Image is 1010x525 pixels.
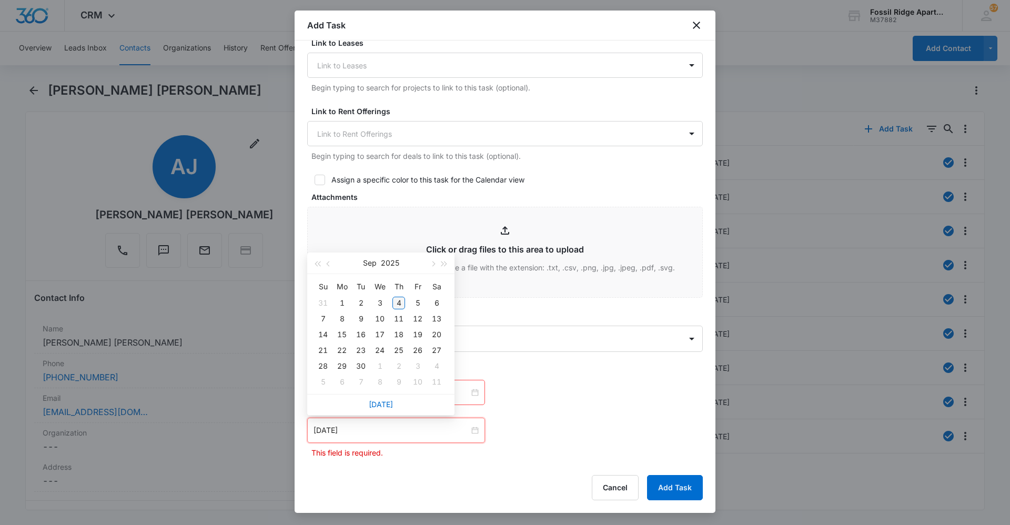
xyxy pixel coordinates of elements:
td: 2025-09-29 [332,358,351,374]
td: 2025-09-08 [332,311,351,327]
label: Link to Rent Offerings [311,106,707,117]
th: Sa [427,278,446,295]
div: 18 [392,328,405,341]
div: 7 [355,376,367,388]
button: Add Task [647,475,703,500]
div: 1 [336,297,348,309]
td: 2025-09-02 [351,295,370,311]
div: 21 [317,344,329,357]
td: 2025-09-05 [408,295,427,311]
div: 8 [373,376,386,388]
td: 2025-10-08 [370,374,389,390]
td: 2025-09-27 [427,342,446,358]
label: Assigned to [311,310,707,321]
p: Begin typing to search for projects to link to this task (optional). [311,82,703,93]
td: 2025-09-11 [389,311,408,327]
td: 2025-09-10 [370,311,389,327]
div: 23 [355,344,367,357]
td: 2025-09-23 [351,342,370,358]
div: Assign a specific color to this task for the Calendar view [331,174,524,185]
div: 20 [430,328,443,341]
div: 3 [373,297,386,309]
label: Attachments [311,191,707,203]
th: Mo [332,278,351,295]
td: 2025-08-31 [314,295,332,311]
td: 2025-09-03 [370,295,389,311]
div: 9 [392,376,405,388]
td: 2025-10-09 [389,374,408,390]
td: 2025-10-11 [427,374,446,390]
td: 2025-09-06 [427,295,446,311]
td: 2025-10-10 [408,374,427,390]
div: 29 [336,360,348,372]
div: 4 [430,360,443,372]
td: 2025-10-04 [427,358,446,374]
div: 24 [373,344,386,357]
td: 2025-09-25 [389,342,408,358]
div: 28 [317,360,329,372]
div: 6 [430,297,443,309]
div: 13 [430,312,443,325]
td: 2025-09-04 [389,295,408,311]
div: 25 [392,344,405,357]
div: 3 [411,360,424,372]
div: 7 [317,312,329,325]
p: This field is required. [311,447,505,458]
td: 2025-09-19 [408,327,427,342]
td: 2025-09-24 [370,342,389,358]
th: Th [389,278,408,295]
th: Su [314,278,332,295]
button: Sep [363,253,377,274]
td: 2025-09-17 [370,327,389,342]
th: We [370,278,389,295]
td: 2025-09-22 [332,342,351,358]
td: 2025-10-01 [370,358,389,374]
div: 5 [317,376,329,388]
div: 10 [373,312,386,325]
div: 8 [336,312,348,325]
div: 11 [392,312,405,325]
div: 14 [317,328,329,341]
td: 2025-10-05 [314,374,332,390]
h1: Add Task [307,19,346,32]
th: Fr [408,278,427,295]
div: 2 [392,360,405,372]
td: 2025-09-09 [351,311,370,327]
div: 26 [411,344,424,357]
input: Select date [314,425,469,436]
td: 2025-10-06 [332,374,351,390]
div: 4 [392,297,405,309]
a: [DATE] [369,400,393,409]
td: 2025-09-07 [314,311,332,327]
td: 2025-09-20 [427,327,446,342]
button: 2025 [381,253,399,274]
div: 15 [336,328,348,341]
button: Cancel [592,475,639,500]
div: 19 [411,328,424,341]
div: 22 [336,344,348,357]
div: 11 [430,376,443,388]
div: 27 [430,344,443,357]
td: 2025-10-03 [408,358,427,374]
td: 2025-09-28 [314,358,332,374]
td: 2025-09-21 [314,342,332,358]
div: 30 [355,360,367,372]
td: 2025-09-16 [351,327,370,342]
div: 16 [355,328,367,341]
td: 2025-10-02 [389,358,408,374]
div: 1 [373,360,386,372]
td: 2025-09-26 [408,342,427,358]
div: 2 [355,297,367,309]
div: 6 [336,376,348,388]
td: 2025-09-12 [408,311,427,327]
td: 2025-09-30 [351,358,370,374]
div: 10 [411,376,424,388]
td: 2025-09-13 [427,311,446,327]
div: 31 [317,297,329,309]
td: 2025-09-18 [389,327,408,342]
p: Begin typing to search for deals to link to this task (optional). [311,150,703,161]
td: 2025-09-15 [332,327,351,342]
div: 9 [355,312,367,325]
th: Tu [351,278,370,295]
div: 5 [411,297,424,309]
